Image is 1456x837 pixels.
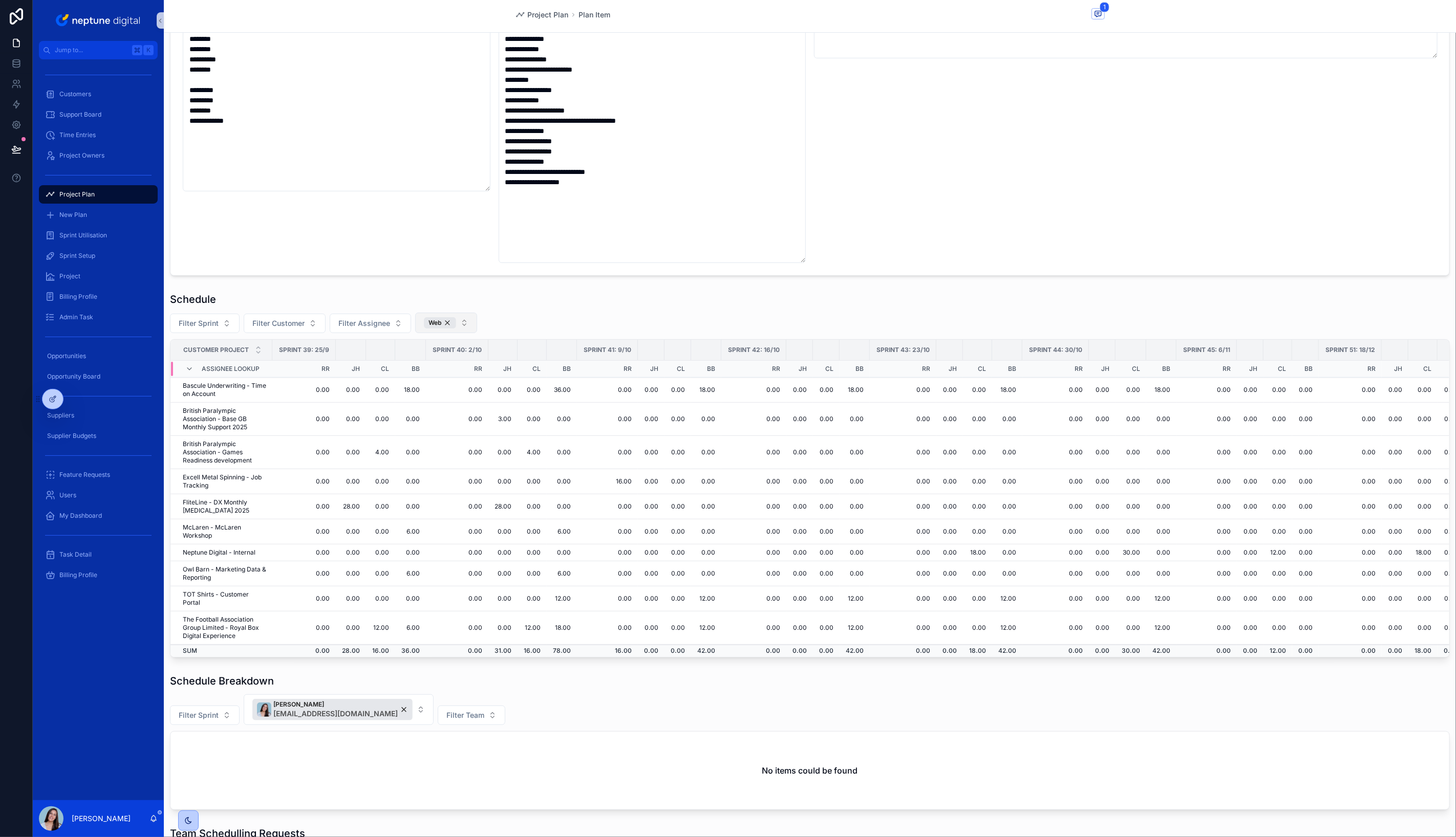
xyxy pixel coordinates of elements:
[1022,469,1089,494] td: 0.00
[170,519,272,544] td: McLaren - McLaren Workshop
[1089,403,1116,436] td: 0.00
[336,403,366,436] td: 0.00
[840,436,870,469] td: 0.00
[518,361,547,378] td: CL
[59,471,110,479] span: Feature Requests
[638,361,665,378] td: JH
[1325,346,1375,354] span: Sprint 51: 18/12
[992,494,1022,519] td: 0.00
[1237,469,1264,494] td: 0.00
[840,378,870,403] td: 18.00
[1089,494,1116,519] td: 0.00
[963,361,992,378] td: CL
[39,506,158,525] a: My Dashboard
[336,469,366,494] td: 0.00
[515,10,568,20] a: Project Plan
[395,519,426,544] td: 6.00
[366,436,395,469] td: 4.00
[1237,361,1264,378] td: JH
[936,519,963,544] td: 0.00
[170,436,272,469] td: British Paralympic Association - Games Readiness development
[366,519,395,544] td: 0.00
[273,700,398,709] span: [PERSON_NAME]
[426,519,488,544] td: 0.00
[786,469,813,494] td: 0.00
[59,90,91,98] span: Customers
[577,378,638,403] td: 0.00
[59,190,95,199] span: Project Plan
[39,267,158,285] a: Project
[170,403,272,436] td: British Paralympic Association - Base GB Monthly Support 2025
[665,469,691,494] td: 0.00
[330,314,411,333] button: Select Button
[813,403,840,436] td: 0.00
[366,469,395,494] td: 0.00
[936,378,963,403] td: 0.00
[272,378,336,403] td: 0.00
[366,494,395,519] td: 0.00
[426,361,488,378] td: RR
[963,494,992,519] td: 0.00
[252,699,413,720] button: Unselect 59
[59,231,107,239] span: Sprint Utilisation
[665,436,691,469] td: 0.00
[1382,361,1408,378] td: JH
[547,469,577,494] td: 0.00
[992,519,1022,544] td: 0.00
[1089,519,1116,544] td: 0.00
[992,436,1022,469] td: 0.00
[1382,469,1408,494] td: 0.00
[1022,519,1089,544] td: 0.00
[870,361,936,378] td: RR
[1022,361,1089,378] td: RR
[39,185,158,204] a: Project Plan
[424,317,456,328] div: Web
[395,378,426,403] td: 18.00
[170,314,240,333] button: Select Button
[638,378,665,403] td: 0.00
[527,10,568,20] span: Project Plan
[39,41,158,59] button: Jump to...K
[170,378,272,403] td: Bascule Underwriting - Time on Account
[272,436,336,469] td: 0.00
[1237,378,1264,403] td: 0.00
[272,494,336,519] td: 0.00
[721,469,786,494] td: 0.00
[39,427,158,445] a: Supplier Budgets
[39,347,158,365] a: Opportunities
[433,346,482,354] span: Sprint 40: 2/10
[336,436,366,469] td: 0.00
[39,486,158,504] a: Users
[59,211,87,219] span: New Plan
[39,206,158,224] a: New Plan
[59,512,102,520] span: My Dashboard
[870,436,936,469] td: 0.00
[1408,403,1438,436] td: 0.00
[1382,494,1408,519] td: 0.00
[59,550,92,559] span: Task Detail
[786,519,813,544] td: 0.00
[638,519,665,544] td: 0.00
[579,10,610,20] span: Plan Item
[244,694,434,725] button: Select Button
[992,378,1022,403] td: 18.00
[1116,469,1146,494] td: 0.00
[691,469,721,494] td: 0.00
[39,247,158,265] a: Sprint Setup
[59,111,101,119] span: Support Board
[336,378,366,403] td: 0.00
[813,436,840,469] td: 0.00
[870,403,936,436] td: 0.00
[39,545,158,564] a: Task Detail
[870,469,936,494] td: 0.00
[547,378,577,403] td: 36.00
[1264,469,1292,494] td: 0.00
[936,436,963,469] td: 0.00
[426,403,488,436] td: 0.00
[272,519,336,544] td: 0.00
[1292,494,1319,519] td: 0.00
[665,494,691,519] td: 0.00
[39,85,158,103] a: Customers
[840,519,870,544] td: 0.00
[840,361,870,378] td: BB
